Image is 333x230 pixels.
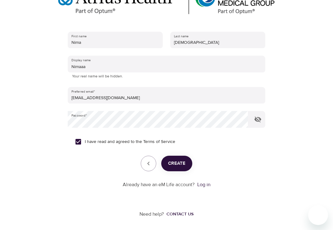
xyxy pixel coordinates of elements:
span: Create [168,159,185,168]
div: Contact us [166,211,194,217]
p: Your real name will be hidden. [72,73,261,80]
p: Already have an eM Life account? [123,181,195,188]
a: Terms of Service [143,139,175,145]
span: I have read and agreed to the [85,139,175,145]
iframe: Button to launch messaging window [308,205,328,225]
a: Log in [197,182,210,188]
a: Contact us [164,211,194,217]
p: Need help? [139,211,164,218]
button: Create [161,156,192,171]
